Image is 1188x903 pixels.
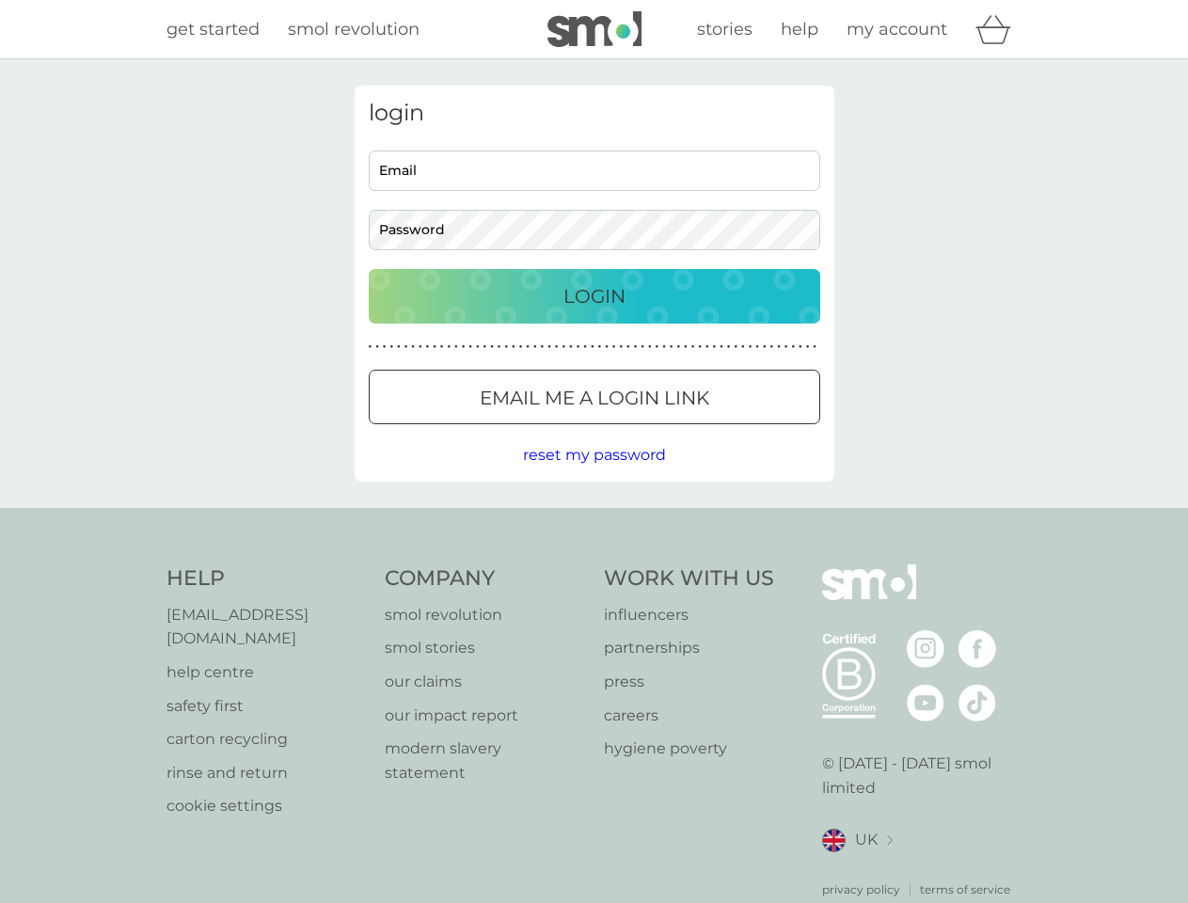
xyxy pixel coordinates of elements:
[634,342,638,352] p: ●
[648,342,652,352] p: ●
[541,342,545,352] p: ●
[166,794,367,818] a: cookie settings
[389,342,393,352] p: ●
[577,342,580,352] p: ●
[433,342,436,352] p: ●
[555,342,559,352] p: ●
[604,704,774,728] p: careers
[288,19,420,40] span: smol revolution
[476,342,480,352] p: ●
[763,342,767,352] p: ●
[813,342,816,352] p: ●
[166,16,260,43] a: get started
[569,342,573,352] p: ●
[504,342,508,352] p: ●
[166,19,260,40] span: get started
[697,19,752,40] span: stories
[822,880,900,898] a: privacy policy
[547,11,642,47] img: smol
[691,342,695,352] p: ●
[705,342,709,352] p: ●
[563,281,626,311] p: Login
[454,342,458,352] p: ●
[806,342,810,352] p: ●
[166,660,367,685] a: help centre
[490,342,494,352] p: ●
[626,342,630,352] p: ●
[612,342,616,352] p: ●
[887,835,893,846] img: select a new location
[755,342,759,352] p: ●
[369,100,820,127] h3: login
[605,342,609,352] p: ●
[770,342,774,352] p: ●
[791,342,795,352] p: ●
[784,342,788,352] p: ●
[822,829,846,852] img: UK flag
[462,342,466,352] p: ●
[166,761,367,785] a: rinse and return
[166,727,367,752] a: carton recycling
[411,342,415,352] p: ●
[166,603,367,651] a: [EMAIL_ADDRESS][DOMAIN_NAME]
[619,342,623,352] p: ●
[604,636,774,660] a: partnerships
[385,603,585,627] a: smol revolution
[526,342,530,352] p: ●
[383,342,387,352] p: ●
[519,342,523,352] p: ●
[419,342,422,352] p: ●
[166,694,367,719] p: safety first
[697,16,752,43] a: stories
[369,370,820,424] button: Email me a login link
[447,342,451,352] p: ●
[713,342,717,352] p: ●
[583,342,587,352] p: ●
[720,342,723,352] p: ●
[958,630,996,668] img: visit the smol Facebook page
[604,737,774,761] a: hygiene poverty
[385,670,585,694] a: our claims
[662,342,666,352] p: ●
[698,342,702,352] p: ●
[822,564,916,628] img: smol
[523,443,666,467] button: reset my password
[670,342,673,352] p: ●
[741,342,745,352] p: ●
[958,684,996,721] img: visit the smol Tiktok page
[907,684,944,721] img: visit the smol Youtube page
[166,564,367,594] h4: Help
[591,342,594,352] p: ●
[727,342,731,352] p: ●
[799,342,802,352] p: ●
[920,880,1010,898] a: terms of service
[604,670,774,694] a: press
[604,603,774,627] a: influencers
[749,342,752,352] p: ●
[847,19,947,40] span: my account
[847,16,947,43] a: my account
[975,10,1022,48] div: basket
[385,737,585,784] a: modern slavery statement
[375,342,379,352] p: ●
[480,383,709,413] p: Email me a login link
[404,342,408,352] p: ●
[781,16,818,43] a: help
[777,342,781,352] p: ●
[385,564,585,594] h4: Company
[385,636,585,660] p: smol stories
[385,704,585,728] a: our impact report
[288,16,420,43] a: smol revolution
